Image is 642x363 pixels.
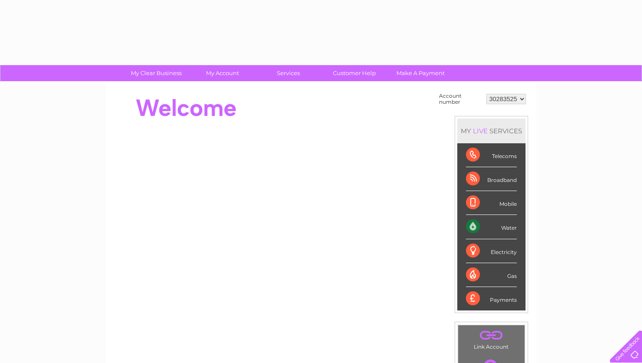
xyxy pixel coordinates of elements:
div: Water [466,215,517,239]
a: My Account [186,65,258,81]
td: Account number [437,91,484,107]
div: Gas [466,263,517,287]
div: Payments [466,287,517,310]
div: MY SERVICES [457,119,526,143]
a: Customer Help [319,65,390,81]
div: Telecoms [466,143,517,167]
a: Services [253,65,324,81]
div: LIVE [471,127,489,135]
div: Electricity [466,239,517,263]
a: My Clear Business [120,65,192,81]
a: . [460,327,522,343]
div: Mobile [466,191,517,215]
td: Link Account [458,325,525,352]
div: Broadband [466,167,517,191]
a: Make A Payment [385,65,456,81]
